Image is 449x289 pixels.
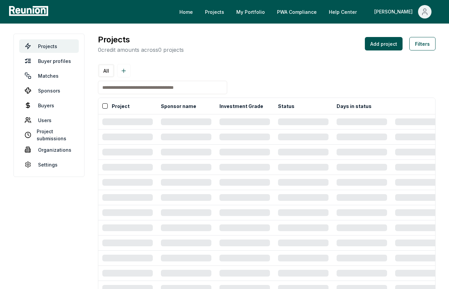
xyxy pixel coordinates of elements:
[272,5,322,19] a: PWA Compliance
[369,5,437,19] button: [PERSON_NAME]
[19,99,79,112] a: Buyers
[160,99,198,113] button: Sponsor name
[323,5,362,19] a: Help Center
[174,5,442,19] nav: Main
[174,5,198,19] a: Home
[409,37,436,50] button: Filters
[19,69,79,82] a: Matches
[19,158,79,171] a: Settings
[19,54,79,68] a: Buyer profiles
[218,99,265,113] button: Investment Grade
[335,99,373,113] button: Days in status
[110,99,131,113] button: Project
[19,113,79,127] a: Users
[19,143,79,156] a: Organizations
[374,5,415,19] div: [PERSON_NAME]
[99,65,113,76] button: All
[98,34,184,46] h3: Projects
[19,84,79,97] a: Sponsors
[277,99,296,113] button: Status
[19,39,79,53] a: Projects
[19,128,79,142] a: Project submissions
[98,46,184,54] p: 0 credit amounts across 0 projects
[200,5,230,19] a: Projects
[365,37,403,50] button: Add project
[231,5,270,19] a: My Portfolio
